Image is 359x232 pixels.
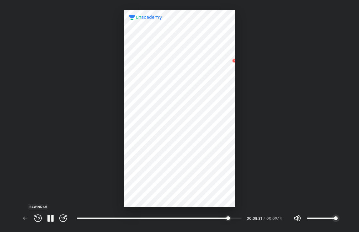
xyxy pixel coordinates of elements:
img: logo.2a7e12a2.svg [129,15,162,20]
div: / [264,216,265,220]
img: wMgqJGBwKWe8AAAAABJRU5ErkJggg== [231,57,238,64]
div: 00:09:14 [266,216,284,220]
div: REWIND (J) [28,204,48,209]
span: styled slider [334,216,338,220]
div: 00:08:31 [247,216,262,220]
